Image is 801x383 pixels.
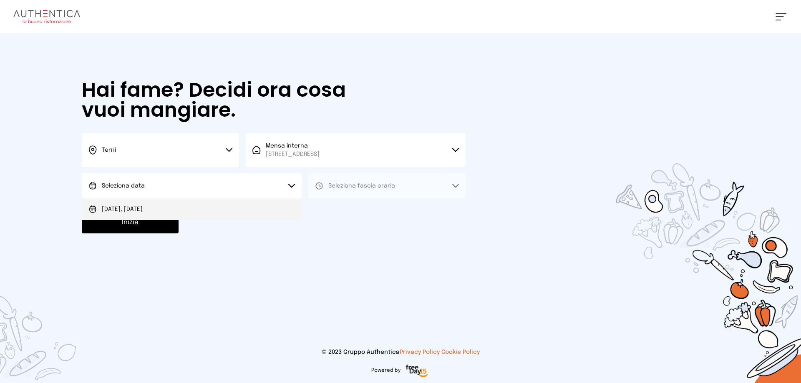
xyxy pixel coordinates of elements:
button: Seleziona fascia oraria [308,173,466,198]
p: © 2023 Gruppo Authentica [13,348,788,356]
a: Privacy Policy [400,349,440,355]
span: Seleziona data [102,183,145,189]
a: Cookie Policy [441,349,480,355]
button: Inizia [82,212,179,233]
button: Seleziona data [82,173,302,198]
span: Seleziona fascia oraria [328,183,395,189]
img: logo-freeday.3e08031.png [404,363,430,380]
span: [DATE], [DATE] [102,205,143,213]
span: Powered by [371,367,400,374]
